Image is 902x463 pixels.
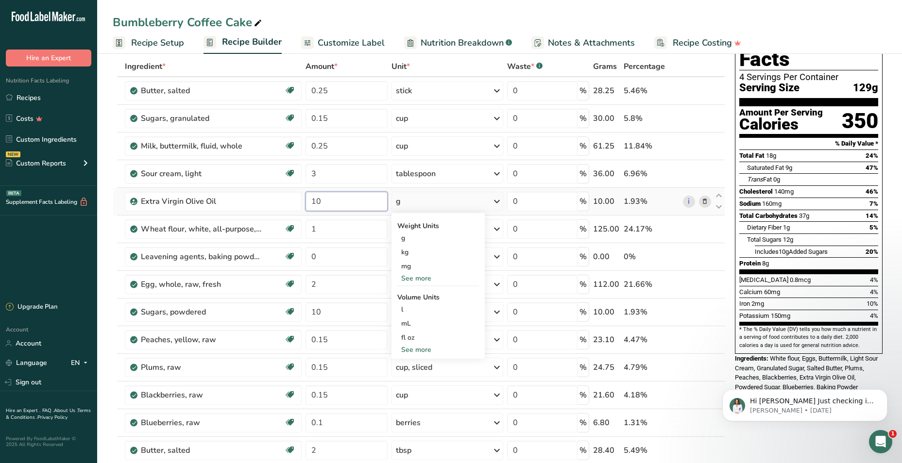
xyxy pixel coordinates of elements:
[141,389,262,401] div: Blackberries, raw
[735,355,768,362] span: Ingredients:
[42,407,54,414] a: FAQ .
[624,362,679,373] div: 4.79%
[593,279,620,290] div: 112.00
[397,345,479,355] div: See more
[673,36,732,50] span: Recipe Costing
[401,318,475,329] div: mL
[593,306,620,318] div: 10.00
[866,152,878,159] span: 24%
[6,354,47,371] a: Language
[870,312,878,319] span: 4%
[624,168,679,180] div: 6.96%
[624,113,679,124] div: 5.8%
[141,445,262,456] div: Butter, salted
[739,117,823,132] div: Calories
[6,151,20,157] div: NEW
[507,61,543,72] div: Waste
[624,306,679,318] div: 1.93%
[683,196,695,208] a: i
[866,164,878,171] span: 47%
[593,445,620,456] div: 28.40
[708,369,902,437] iframe: Intercom notifications message
[548,36,635,50] span: Notes & Attachments
[747,224,782,231] span: Dietary Fiber
[774,188,794,195] span: 140mg
[6,50,91,66] button: Hire an Expert
[125,61,166,72] span: Ingredient
[739,152,765,159] span: Total Fat
[6,407,91,421] a: Terms & Conditions .
[624,279,679,290] div: 21.66%
[593,140,620,152] div: 61.25
[318,36,385,50] span: Customize Label
[739,108,823,117] div: Amount Per Serving
[739,288,763,296] span: Calcium
[593,362,620,373] div: 24.75
[113,32,184,54] a: Recipe Setup
[397,221,479,231] div: Weight Units
[593,113,620,124] div: 30.00
[141,306,262,318] div: Sugars, powdered
[401,304,475,314] div: l
[739,260,761,267] span: Protein
[739,200,761,207] span: Sodium
[764,288,780,296] span: 60mg
[889,430,897,438] span: 1
[624,334,679,346] div: 4.47%
[141,362,262,373] div: Plums, raw
[747,176,772,183] span: Fat
[391,61,410,72] span: Unit
[141,279,262,290] div: Egg, whole, raw, fresh
[739,326,878,349] section: * The % Daily Value (DV) tells you how much a nutrient in a serving of food contributes to a dail...
[396,113,408,124] div: cup
[396,362,432,373] div: cup, sliced
[779,248,789,255] span: 10g
[755,248,828,255] span: Includes Added Sugars
[71,357,91,369] div: EN
[396,445,411,456] div: tbsp
[37,414,68,421] a: Privacy Policy
[842,108,878,134] div: 350
[739,72,878,82] div: 4 Servings Per Container
[866,188,878,195] span: 46%
[593,223,620,235] div: 125.00
[141,251,262,263] div: Leavening agents, baking powder, low-sodium
[401,332,475,343] div: fl oz
[739,212,798,219] span: Total Carbohydrates
[593,334,620,346] div: 23.10
[396,85,412,97] div: stick
[624,251,679,263] div: 0%
[396,417,421,429] div: berries
[593,61,617,72] span: Grams
[773,176,780,183] span: 0g
[624,85,679,97] div: 5.46%
[869,430,892,453] iframe: Intercom live chat
[593,196,620,207] div: 10.00
[762,260,769,267] span: 8g
[799,212,809,219] span: 37g
[404,32,512,54] a: Nutrition Breakdown
[866,248,878,255] span: 20%
[735,355,878,391] span: White flour, Eggs, Buttermilk, Light Sour Cream, Granulated Sugar, Salted Butter, Plums, Peaches,...
[301,32,385,54] a: Customize Label
[790,276,811,283] span: 0.8mcg
[222,35,282,49] span: Recipe Builder
[785,164,792,171] span: 9g
[397,259,479,273] div: mg
[421,36,504,50] span: Nutrition Breakdown
[766,152,776,159] span: 18g
[747,176,763,183] i: Trans
[141,168,262,180] div: Sour cream, light
[396,168,436,180] div: tablespoon
[141,223,262,235] div: Wheat flour, white, all-purpose, enriched, unbleached
[739,300,750,307] span: Iron
[739,312,769,319] span: Potassium
[6,302,57,312] div: Upgrade Plan
[739,276,788,283] span: [MEDICAL_DATA]
[624,389,679,401] div: 4.18%
[771,312,790,319] span: 150mg
[593,417,620,429] div: 6.80
[397,245,479,259] div: kg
